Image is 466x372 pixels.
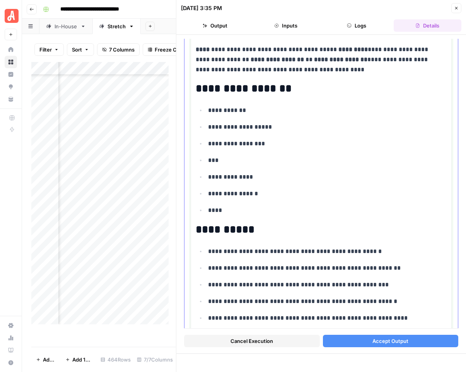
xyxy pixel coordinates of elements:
span: 7 Columns [109,46,135,53]
a: Opportunities [5,81,17,93]
a: Settings [5,319,17,332]
a: Browse [5,56,17,68]
a: Usage [5,332,17,344]
div: [DATE] 3:35 PM [181,4,222,12]
a: Insights [5,68,17,81]
div: 7/7 Columns [134,353,176,366]
button: Filter [34,43,64,56]
button: Inputs [252,19,319,32]
button: 7 Columns [97,43,140,56]
div: In-House [55,22,77,30]
span: Sort [72,46,82,53]
button: Help + Support [5,356,17,369]
span: Filter [39,46,52,53]
button: Freeze Columns [143,43,200,56]
a: Learning Hub [5,344,17,356]
img: Angi Logo [5,9,19,23]
button: Add 10 Rows [61,353,97,366]
a: Your Data [5,93,17,105]
button: Output [181,19,249,32]
span: Freeze Columns [155,46,195,53]
button: Details [394,19,461,32]
button: Workspace: Angi [5,6,17,26]
a: Home [5,43,17,56]
a: Stretch [92,19,141,34]
span: Add 10 Rows [72,356,93,363]
span: Cancel Execution [230,337,273,345]
a: In-House [39,19,92,34]
button: Sort [67,43,94,56]
div: Stretch [108,22,126,30]
button: Logs [323,19,391,32]
button: Add Row [31,353,61,366]
button: Cancel Execution [184,335,320,347]
span: Accept Output [372,337,408,345]
span: Add Row [43,356,56,363]
div: 464 Rows [97,353,134,366]
button: Accept Output [323,335,459,347]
